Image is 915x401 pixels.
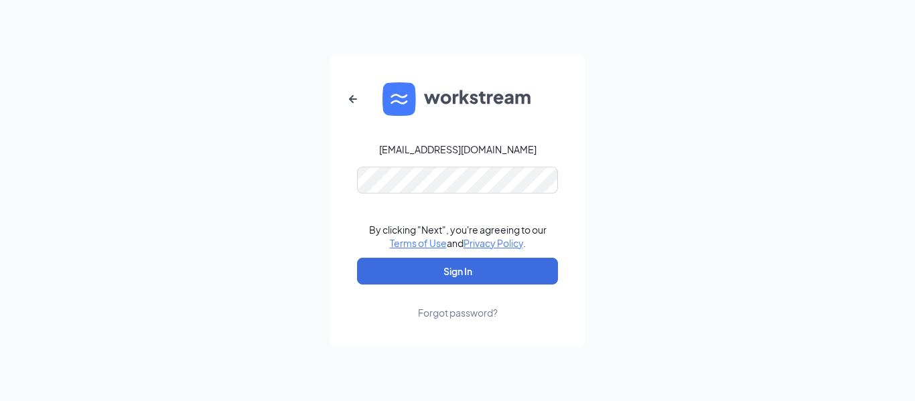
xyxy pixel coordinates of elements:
div: By clicking "Next", you're agreeing to our and . [369,223,547,250]
a: Terms of Use [390,237,447,249]
button: Sign In [357,258,558,285]
div: Forgot password? [418,306,498,319]
button: ArrowLeftNew [337,83,369,115]
a: Forgot password? [418,285,498,319]
img: WS logo and Workstream text [382,82,533,116]
svg: ArrowLeftNew [345,91,361,107]
div: [EMAIL_ADDRESS][DOMAIN_NAME] [379,143,537,156]
a: Privacy Policy [464,237,523,249]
